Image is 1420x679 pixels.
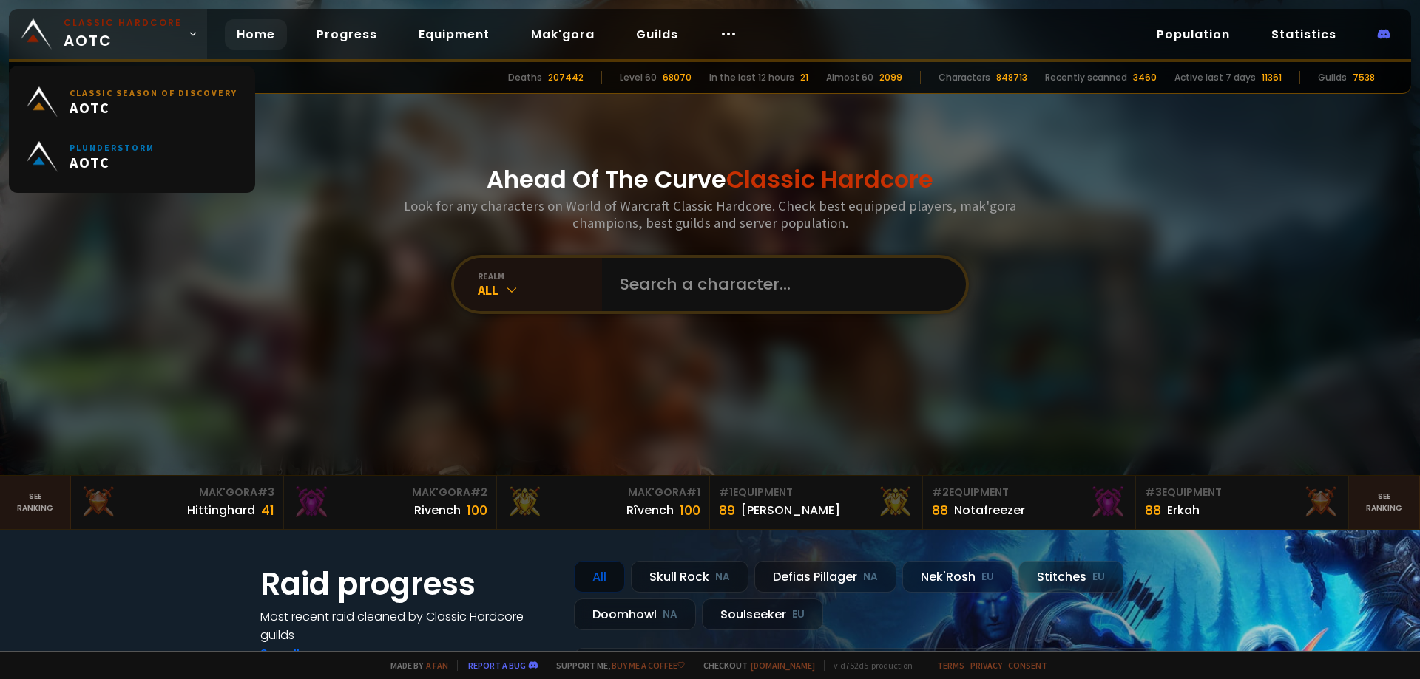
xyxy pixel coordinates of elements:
[624,19,690,50] a: Guilds
[470,485,487,499] span: # 2
[932,500,948,520] div: 88
[631,561,748,593] div: Skull Rock
[468,660,526,671] a: Report a bug
[1008,660,1047,671] a: Consent
[414,501,461,519] div: Rivench
[954,501,1025,519] div: Notafreezer
[70,87,237,98] small: Classic Season of Discovery
[225,19,287,50] a: Home
[70,142,155,153] small: Plunderstorm
[1133,71,1157,84] div: 3460
[1045,71,1127,84] div: Recently scanned
[1145,485,1162,499] span: # 3
[709,71,794,84] div: In the last 12 hours
[932,485,1126,500] div: Equipment
[741,501,840,519] div: [PERSON_NAME]
[1260,19,1348,50] a: Statistics
[923,476,1136,529] a: #2Equipment88Notafreezer
[260,645,356,662] a: See all progress
[80,485,274,500] div: Mak'Gora
[547,660,685,671] span: Support me,
[1092,570,1105,584] small: EU
[937,660,964,671] a: Terms
[1145,19,1242,50] a: Population
[902,561,1012,593] div: Nek'Rosh
[826,71,873,84] div: Almost 60
[694,660,815,671] span: Checkout
[680,500,700,520] div: 100
[800,71,808,84] div: 21
[260,561,556,607] h1: Raid progress
[1167,501,1200,519] div: Erkah
[398,197,1022,231] h3: Look for any characters on World of Warcraft Classic Hardcore. Check best equipped players, mak'g...
[1353,71,1375,84] div: 7538
[187,501,255,519] div: Hittinghard
[9,9,207,59] a: Classic HardcoreAOTC
[719,500,735,520] div: 89
[663,607,677,622] small: NA
[467,500,487,520] div: 100
[1349,476,1420,529] a: Seeranking
[18,129,246,184] a: PlunderstormAOTC
[754,561,896,593] div: Defias Pillager
[939,71,990,84] div: Characters
[293,485,487,500] div: Mak'Gora
[611,258,948,311] input: Search a character...
[996,71,1027,84] div: 848713
[71,476,284,529] a: Mak'Gora#3Hittinghard41
[751,660,815,671] a: [DOMAIN_NAME]
[932,485,949,499] span: # 2
[70,98,237,117] span: AOTC
[478,270,602,282] div: realm
[1145,500,1161,520] div: 88
[519,19,606,50] a: Mak'gora
[686,485,700,499] span: # 1
[1174,71,1256,84] div: Active last 7 days
[702,598,823,630] div: Soulseeker
[257,485,274,499] span: # 3
[970,660,1002,671] a: Privacy
[1318,71,1347,84] div: Guilds
[70,153,155,171] span: AOTC
[1136,476,1349,529] a: #3Equipment88Erkah
[824,660,913,671] span: v. d752d5 - production
[260,607,556,644] h4: Most recent raid cleaned by Classic Hardcore guilds
[548,71,584,84] div: 207442
[64,16,182,52] span: AOTC
[981,570,994,584] small: EU
[726,163,933,196] span: Classic Hardcore
[663,71,692,84] div: 68070
[1018,561,1123,593] div: Stitches
[879,71,902,84] div: 2099
[407,19,501,50] a: Equipment
[382,660,448,671] span: Made by
[715,570,730,584] small: NA
[487,162,933,197] h1: Ahead Of The Curve
[18,75,246,129] a: Classic Season of DiscoveryAOTC
[64,16,182,30] small: Classic Hardcore
[574,561,625,593] div: All
[710,476,923,529] a: #1Equipment89[PERSON_NAME]
[305,19,389,50] a: Progress
[1145,485,1339,500] div: Equipment
[612,660,685,671] a: Buy me a coffee
[863,570,878,584] small: NA
[478,282,602,298] div: All
[261,500,274,520] div: 41
[620,71,657,84] div: Level 60
[1262,71,1282,84] div: 11361
[497,476,710,529] a: Mak'Gora#1Rîvench100
[426,660,448,671] a: a fan
[626,501,674,519] div: Rîvench
[284,476,497,529] a: Mak'Gora#2Rivench100
[792,607,805,622] small: EU
[574,598,696,630] div: Doomhowl
[508,71,542,84] div: Deaths
[719,485,733,499] span: # 1
[506,485,700,500] div: Mak'Gora
[719,485,913,500] div: Equipment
